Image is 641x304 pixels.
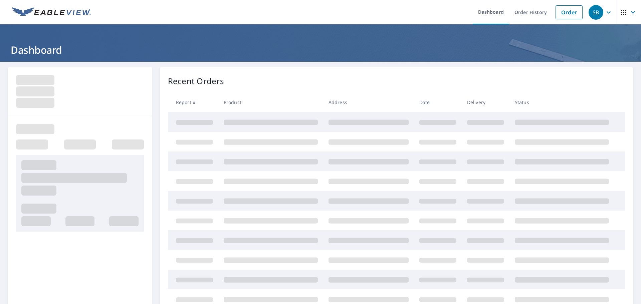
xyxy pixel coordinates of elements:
[218,92,323,112] th: Product
[323,92,414,112] th: Address
[556,5,583,19] a: Order
[589,5,603,20] div: SB
[168,75,224,87] p: Recent Orders
[12,7,91,17] img: EV Logo
[8,43,633,57] h1: Dashboard
[462,92,509,112] th: Delivery
[168,92,218,112] th: Report #
[509,92,614,112] th: Status
[414,92,462,112] th: Date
